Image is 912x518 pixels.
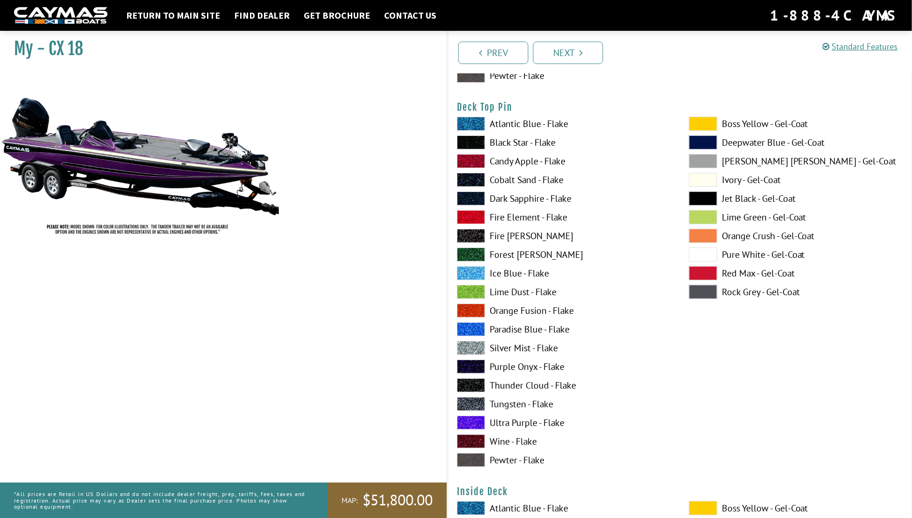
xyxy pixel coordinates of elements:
[689,117,903,131] label: Boss Yellow - Gel-Coat
[689,135,903,149] label: Deepwater Blue - Gel-Coat
[379,9,441,21] a: Contact Us
[229,9,294,21] a: Find Dealer
[689,229,903,243] label: Orange Crush - Gel-Coat
[689,285,903,299] label: Rock Grey - Gel-Coat
[457,322,670,336] label: Paradise Blue - Flake
[14,7,107,24] img: white-logo-c9c8dbefe5ff5ceceb0f0178aa75bf4bb51f6bca0971e226c86eb53dfe498488.png
[457,416,670,430] label: Ultra Purple - Flake
[770,5,898,26] div: 1-888-4CAYMAS
[457,173,670,187] label: Cobalt Sand - Flake
[457,248,670,262] label: Forest [PERSON_NAME]
[328,483,447,518] a: MAP:$51,800.00
[457,360,670,374] label: Purple Onyx - Flake
[342,496,358,505] span: MAP:
[457,434,670,448] label: Wine - Flake
[689,173,903,187] label: Ivory - Gel-Coat
[456,40,912,64] ul: Pagination
[363,490,433,510] span: $51,800.00
[689,192,903,206] label: Jet Black - Gel-Coat
[823,41,898,52] a: Standard Features
[457,69,670,83] label: Pewter - Flake
[457,266,670,280] label: Ice Blue - Flake
[457,117,670,131] label: Atlantic Blue - Flake
[533,42,603,64] a: Next
[458,42,528,64] a: Prev
[457,154,670,168] label: Candy Apple - Flake
[457,135,670,149] label: Black Star - Flake
[457,285,670,299] label: Lime Dust - Flake
[457,101,903,113] h4: Deck Top Pin
[14,38,423,59] h1: My - CX 18
[457,397,670,411] label: Tungsten - Flake
[457,229,670,243] label: Fire [PERSON_NAME]
[299,9,375,21] a: Get Brochure
[689,248,903,262] label: Pure White - Gel-Coat
[457,210,670,224] label: Fire Element - Flake
[457,486,903,497] h4: Inside Deck
[457,304,670,318] label: Orange Fusion - Flake
[457,453,670,467] label: Pewter - Flake
[14,486,306,514] p: *All prices are Retail in US Dollars and do not include dealer freight, prep, tariffs, fees, taxe...
[457,501,670,515] label: Atlantic Blue - Flake
[689,154,903,168] label: [PERSON_NAME] [PERSON_NAME] - Gel-Coat
[457,192,670,206] label: Dark Sapphire - Flake
[689,210,903,224] label: Lime Green - Gel-Coat
[457,378,670,392] label: Thunder Cloud - Flake
[121,9,225,21] a: Return to main site
[689,266,903,280] label: Red Max - Gel-Coat
[689,501,903,515] label: Boss Yellow - Gel-Coat
[457,341,670,355] label: Silver Mist - Flake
